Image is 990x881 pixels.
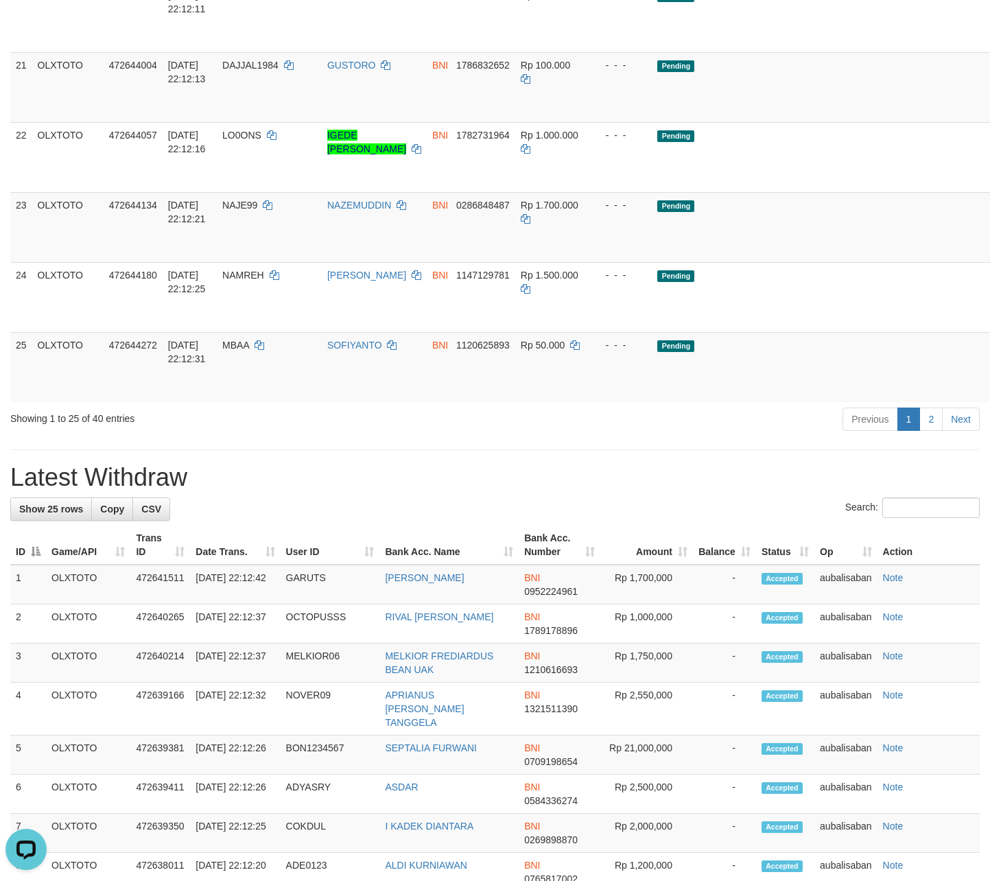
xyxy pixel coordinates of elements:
[32,192,104,262] td: OLXTOTO
[130,565,190,604] td: 472641511
[762,821,803,833] span: Accepted
[657,200,694,212] span: Pending
[762,612,803,624] span: Accepted
[168,60,206,84] span: [DATE] 22:12:13
[524,625,578,636] span: Copy 1789178896 to clipboard
[814,775,877,814] td: aubalisaban
[524,834,578,845] span: Copy 0269898870 to clipboard
[897,408,921,431] a: 1
[46,604,130,644] td: OLXTOTO
[32,122,104,192] td: OLXTOTO
[600,644,693,683] td: Rp 1,750,000
[130,644,190,683] td: 472640214
[10,644,46,683] td: 3
[281,775,380,814] td: ADYASRY
[600,526,693,565] th: Amount: activate to sort column ascending
[814,604,877,644] td: aubalisaban
[883,611,904,622] a: Note
[845,497,980,518] label: Search:
[327,130,406,154] a: IGEDE [PERSON_NAME]
[19,504,83,515] span: Show 25 rows
[10,497,92,521] a: Show 25 rows
[109,340,157,351] span: 472644272
[168,200,206,224] span: [DATE] 22:12:21
[222,130,261,141] span: LO0ONS
[524,821,540,832] span: BNI
[327,200,391,211] a: NAZEMUDDIN
[524,690,540,701] span: BNI
[190,814,280,853] td: [DATE] 22:12:25
[281,526,380,565] th: User ID: activate to sort column ascending
[385,742,477,753] a: SEPTALIA FURWANI
[10,52,32,122] td: 21
[46,683,130,736] td: OLXTOTO
[762,573,803,585] span: Accepted
[132,497,170,521] a: CSV
[327,60,376,71] a: GUSTORO
[693,526,756,565] th: Balance: activate to sort column ascending
[281,814,380,853] td: COKDUL
[814,814,877,853] td: aubalisaban
[524,756,578,767] span: Copy 0709198654 to clipboard
[327,270,406,281] a: [PERSON_NAME]
[814,683,877,736] td: aubalisaban
[46,736,130,775] td: OLXTOTO
[693,604,756,644] td: -
[281,683,380,736] td: NOVER09
[190,565,280,604] td: [DATE] 22:12:42
[432,200,448,211] span: BNI
[883,650,904,661] a: Note
[222,270,264,281] span: NAMREH
[46,814,130,853] td: OLXTOTO
[130,526,190,565] th: Trans ID: activate to sort column ascending
[814,644,877,683] td: aubalisaban
[281,604,380,644] td: OCTOPUSSS
[521,130,578,141] span: Rp 1.000.000
[595,198,647,212] div: - - -
[190,604,280,644] td: [DATE] 22:12:37
[10,406,402,425] div: Showing 1 to 25 of 40 entries
[693,644,756,683] td: -
[883,572,904,583] a: Note
[46,565,130,604] td: OLXTOTO
[693,814,756,853] td: -
[109,270,157,281] span: 472644180
[919,408,943,431] a: 2
[10,192,32,262] td: 23
[600,814,693,853] td: Rp 2,000,000
[693,775,756,814] td: -
[385,860,467,871] a: ALDI KURNIAWAN
[600,565,693,604] td: Rp 1,700,000
[595,128,647,142] div: - - -
[762,690,803,702] span: Accepted
[693,736,756,775] td: -
[600,683,693,736] td: Rp 2,550,000
[456,130,510,141] span: Copy 1782731964 to clipboard
[100,504,124,515] span: Copy
[281,644,380,683] td: MELKIOR06
[600,604,693,644] td: Rp 1,000,000
[190,775,280,814] td: [DATE] 22:12:26
[883,742,904,753] a: Note
[657,130,694,142] span: Pending
[10,332,32,402] td: 25
[456,270,510,281] span: Copy 1147129781 to clipboard
[168,340,206,364] span: [DATE] 22:12:31
[456,200,510,211] span: Copy 0286848487 to clipboard
[842,408,897,431] a: Previous
[46,526,130,565] th: Game/API: activate to sort column ascending
[130,683,190,736] td: 472639166
[657,340,694,352] span: Pending
[222,340,249,351] span: MBAA
[385,650,493,675] a: MELKIOR FREDIARDUS BEAN UAK
[693,683,756,736] td: -
[595,268,647,282] div: - - -
[762,860,803,872] span: Accepted
[10,122,32,192] td: 22
[524,742,540,753] span: BNI
[521,270,578,281] span: Rp 1.500.000
[5,5,47,47] button: Open LiveChat chat widget
[385,821,473,832] a: I KADEK DIANTARA
[693,565,756,604] td: -
[10,565,46,604] td: 1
